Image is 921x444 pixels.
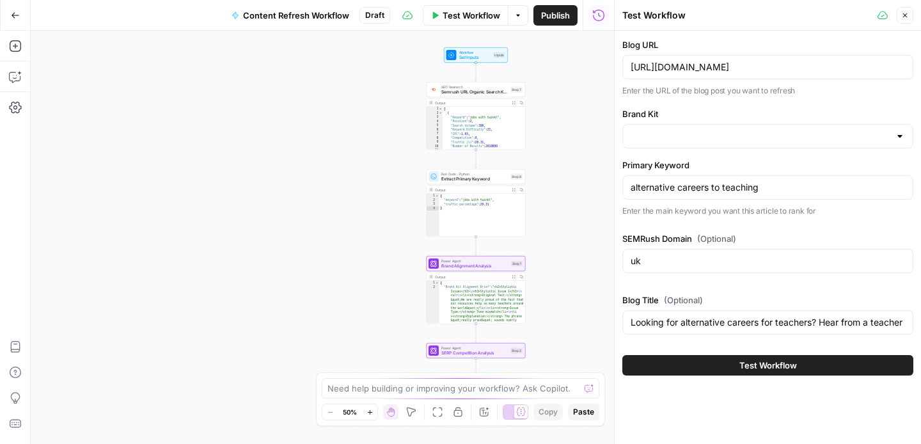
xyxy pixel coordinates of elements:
[427,256,526,324] div: Power AgentBrand Alignment AnalysisStep 1Output{ "Brand Kit Alignment Brief":"<h2>Stylistic Issue...
[622,232,913,245] label: SEMRush Domain
[475,324,477,342] g: Edge from step_1 to step_2
[511,261,523,267] div: Step 1
[568,404,599,420] button: Paste
[427,123,443,128] div: 5
[441,263,508,269] span: Brand Alignment Analysis
[573,406,594,418] span: Paste
[441,171,508,177] span: Run Code · Python
[441,350,508,356] span: SERP Competition Analysis
[539,406,558,418] span: Copy
[365,10,384,21] span: Draft
[427,207,439,211] div: 4
[441,176,508,182] span: Extract Primary Keyword
[435,100,508,106] div: Output
[427,202,439,207] div: 3
[423,5,508,26] button: Test Workflow
[427,194,439,198] div: 1
[430,87,437,93] img: ey5lt04xp3nqzrimtu8q5fsyor3u
[631,181,905,194] input: e.g. content marketing strategies
[427,82,526,150] div: SEO ResearchSemrush URL Organic Search KeywordsStep 7Output[ { "Keyword":"jobs with twinkl", "Pos...
[475,63,477,81] g: Edge from start to step_7
[622,205,913,218] p: Enter the main keyword you want this article to rank for
[622,38,913,51] label: Blog URL
[439,107,443,111] span: Toggle code folding, rows 1 through 132
[697,232,736,245] span: (Optional)
[664,294,703,306] span: (Optional)
[622,294,913,306] label: Blog Title
[427,136,443,141] div: 8
[224,5,357,26] button: Content Refresh Workflow
[739,359,797,372] span: Test Workflow
[622,159,913,171] label: Primary Keyword
[441,345,508,351] span: Power Agent
[427,128,443,132] div: 6
[631,61,905,74] input: https://example.com/blog/post
[427,169,526,237] div: Run Code · PythonExtract Primary KeywordStep 8Output{ "keyword":"jobs with twinkl", "traffic_perc...
[427,343,526,358] div: Power AgentSERP Competition AnalysisStep 2
[243,9,349,22] span: Content Refresh Workflow
[541,9,570,22] span: Publish
[622,107,913,120] label: Brand Kit
[427,120,443,124] div: 4
[510,348,523,354] div: Step 2
[427,115,443,120] div: 3
[427,148,443,153] div: 11
[427,132,443,136] div: 7
[533,404,563,420] button: Copy
[475,358,477,377] g: Edge from step_2 to step_3
[533,5,578,26] button: Publish
[441,258,508,264] span: Power Agent
[441,84,508,90] span: SEO Research
[427,111,443,116] div: 2
[427,281,439,285] div: 1
[435,274,508,280] div: Output
[622,355,913,376] button: Test Workflow
[475,237,477,255] g: Edge from step_8 to step_1
[475,150,477,168] g: Edge from step_7 to step_8
[427,107,443,111] div: 1
[493,52,505,58] div: Inputs
[441,89,508,95] span: Semrush URL Organic Search Keywords
[427,47,526,63] div: WorkflowSet InputsInputs
[436,281,439,285] span: Toggle code folding, rows 1 through 3
[459,50,491,55] span: Workflow
[427,198,439,203] div: 2
[439,111,443,116] span: Toggle code folding, rows 2 through 11
[622,84,913,97] p: Enter the URL of the blog post you want to refresh
[459,54,491,61] span: Set Inputs
[436,194,439,198] span: Toggle code folding, rows 1 through 4
[427,140,443,145] div: 9
[343,407,357,417] span: 50%
[427,145,443,149] div: 10
[443,9,500,22] span: Test Workflow
[510,87,523,93] div: Step 7
[510,174,523,180] div: Step 8
[435,187,508,193] div: Output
